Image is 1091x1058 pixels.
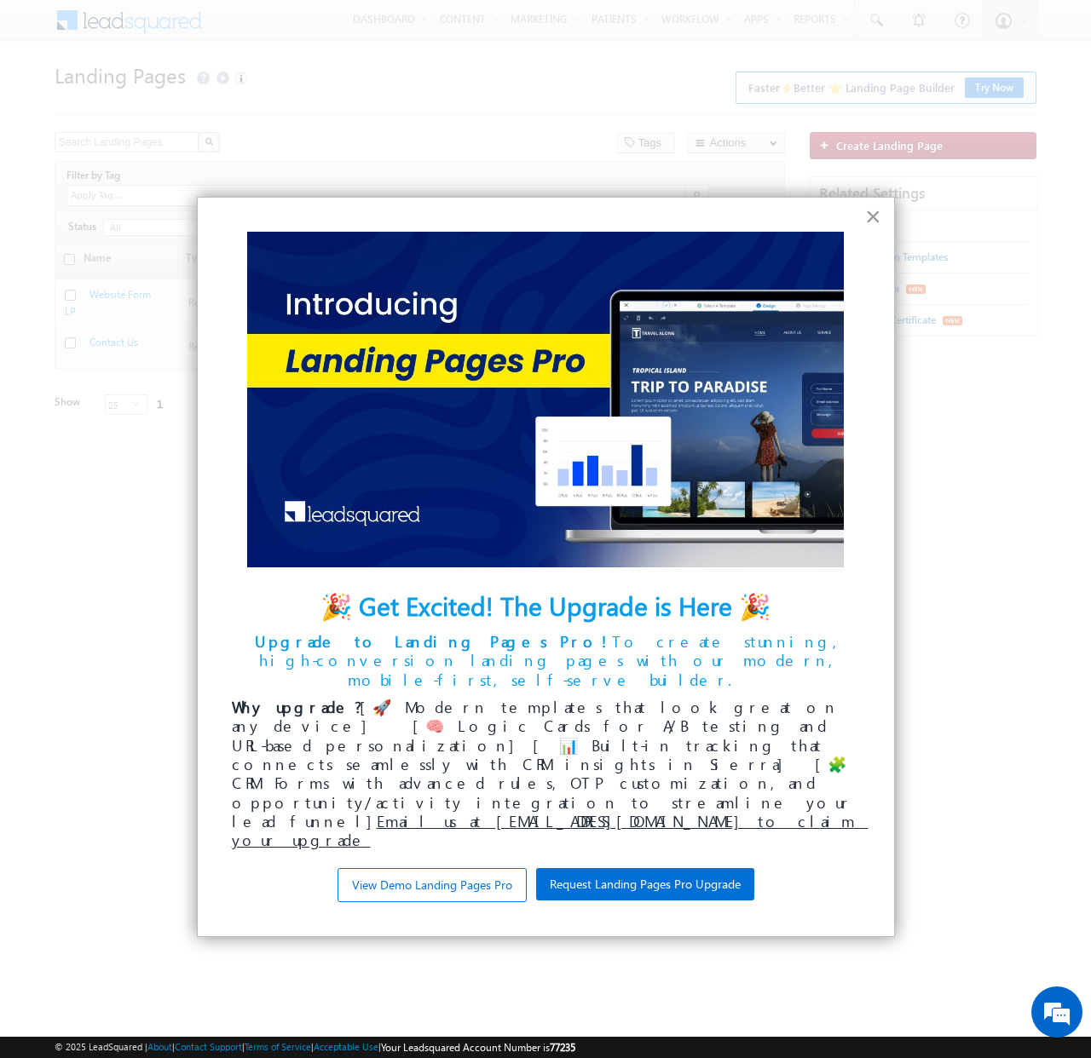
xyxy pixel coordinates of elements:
[55,1039,575,1055] span: © 2025 LeadSquared | | | | |
[232,810,869,850] u: Email us at [EMAIL_ADDRESS][DOMAIN_NAME] to claim your upgrade
[232,588,860,624] p: 🎉 Get Excited! The Upgrade is Here 🎉
[314,1041,378,1052] a: Acceptable Use
[232,696,867,831] span: [🚀 Modern templates that look great on any device] [🧠 Logic Cards for A/B testing and URL-based p...
[338,868,527,902] button: View Demo Landing Pages Pro
[255,630,612,652] strong: Upgrade to Landing Pages Pro!
[232,696,360,717] strong: Why upgrade?
[536,868,754,900] button: Request Landing Pages Pro Upgrade
[550,1041,575,1054] span: 77235
[245,1041,311,1052] a: Terms of Service
[381,1041,575,1054] span: Your Leadsquared Account Number is
[259,630,851,690] span: To create stunning, high-conversion landing pages with our modern, mobile-first, self-serve builder.
[865,203,881,230] button: Close
[175,1041,242,1052] a: Contact Support
[147,1041,172,1052] a: About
